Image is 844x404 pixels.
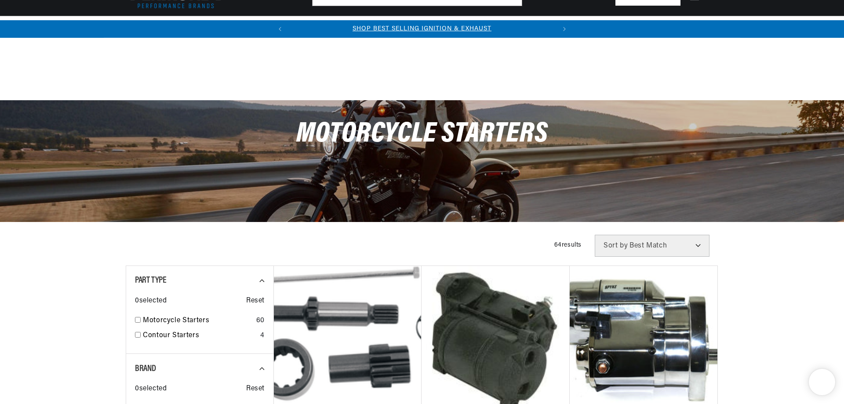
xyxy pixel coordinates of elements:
div: 60 [256,315,265,327]
summary: Motorcycle [557,16,603,37]
select: Sort by [595,235,709,257]
div: 1 of 2 [289,24,556,34]
div: Announcement [289,24,556,34]
span: 0 selected [135,295,167,307]
summary: Coils & Distributors [196,16,269,37]
summary: Spark Plug Wires [495,16,558,37]
summary: Battery Products [431,16,495,37]
summary: Headers, Exhausts & Components [269,16,381,37]
summary: Product Support [665,16,718,37]
a: Contour Starters [143,330,257,342]
div: 4 [260,330,265,342]
button: Translation missing: en.sections.announcements.next_announcement [556,20,573,38]
span: Motorcycle Starters [296,120,548,149]
span: Reset [246,295,265,307]
button: Translation missing: en.sections.announcements.previous_announcement [271,20,289,38]
span: Brand [135,364,156,373]
summary: Engine Swaps [381,16,431,37]
a: SHOP BEST SELLING IGNITION & EXHAUST [353,25,491,32]
span: Reset [246,383,265,395]
summary: Ignition Conversions [126,16,196,37]
span: Part Type [135,276,166,285]
span: 64 results [554,242,582,248]
span: 0 selected [135,383,167,395]
span: Sort by [604,242,628,249]
slideshow-component: Translation missing: en.sections.announcements.announcement_bar [104,20,740,38]
a: Motorcycle Starters [143,315,253,327]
